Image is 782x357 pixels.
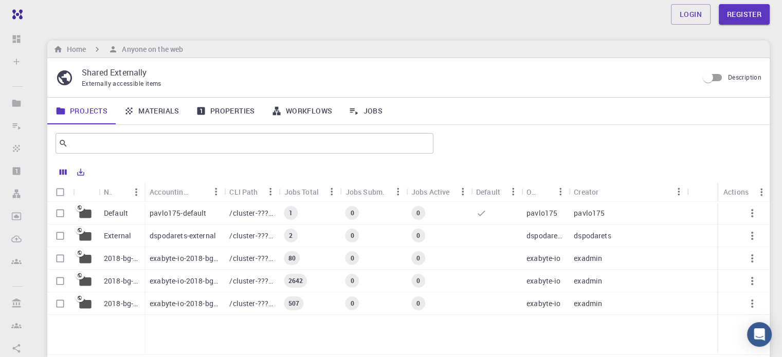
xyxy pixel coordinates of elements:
nav: breadcrumb [51,44,185,55]
button: Menu [505,183,521,200]
div: Jobs Total [279,182,340,202]
p: exabyte-io [526,276,561,286]
div: Name [104,182,112,202]
p: 2018-bg-study-phase-III [104,276,139,286]
img: logo [8,9,23,20]
button: Columns [54,164,72,180]
p: exabyte-io-2018-bg-study-phase-i [150,298,219,309]
p: exabyte-io-2018-bg-study-phase-iii [150,276,219,286]
a: Projects [47,98,116,124]
p: /cluster-???-home/dspodarets/dspodarets-external [229,231,274,241]
span: Description [728,73,761,81]
span: 0 [346,276,358,285]
span: 0 [346,254,358,262]
button: Menu [454,183,471,200]
h6: Home [63,44,86,55]
div: Accounting slug [150,182,191,202]
div: Creator [569,182,687,202]
p: pavlo175-default [150,208,206,218]
button: Export [72,164,89,180]
span: 2642 [284,276,307,285]
p: External [104,231,131,241]
p: exadmin [574,298,602,309]
h6: Anyone on the web [118,44,183,55]
p: /cluster-???-home/pavlo175/pavlo175-default [229,208,274,218]
button: Menu [753,184,770,200]
button: Menu [552,183,569,200]
a: Jobs [340,98,391,124]
div: CLI Path [229,182,258,202]
span: 0 [412,254,424,262]
span: 0 [412,276,424,285]
div: Jobs Active [406,182,471,202]
span: 0 [412,231,424,240]
button: Sort [112,184,128,200]
p: pavlo175 [526,208,557,218]
button: Menu [390,183,406,200]
span: 0 [346,209,358,217]
p: /cluster-???-share/groups/exabyte-io/exabyte-io-2018-bg-study-phase-i [229,298,274,309]
button: Sort [191,183,208,200]
div: Jobs Active [411,182,450,202]
p: Default [104,208,128,218]
button: Sort [598,183,615,200]
div: Owner [521,182,569,202]
div: Default [476,182,500,202]
p: /cluster-???-share/groups/exabyte-io/exabyte-io-2018-bg-study-phase-iii [229,276,274,286]
button: Menu [324,183,340,200]
div: Open Intercom Messenger [747,322,772,347]
p: exabyte-io-2018-bg-study-phase-i-ph [150,253,219,264]
div: Icon [73,182,99,202]
div: Actions [718,182,770,202]
a: Materials [116,98,188,124]
a: Login [671,4,711,25]
p: Shared Externally [82,66,690,79]
p: exadmin [574,253,602,264]
p: dspodarets [574,231,611,241]
button: Menu [262,183,279,200]
div: CLI Path [224,182,279,202]
div: Creator [574,182,598,202]
p: /cluster-???-share/groups/exabyte-io/exabyte-io-2018-bg-study-phase-i-ph [229,253,274,264]
p: exadmin [574,276,602,286]
span: 0 [412,209,424,217]
div: Jobs Subm. [345,182,385,202]
span: 0 [412,299,424,308]
span: 1 [285,209,297,217]
a: Properties [188,98,263,124]
span: 0 [346,231,358,240]
p: exabyte-io [526,298,561,309]
p: pavlo175 [574,208,605,218]
button: Sort [536,183,552,200]
p: 2018-bg-study-phase-i-ph [104,253,139,264]
div: Accounting slug [144,182,224,202]
a: Register [719,4,770,25]
div: Default [471,182,521,202]
div: Actions [723,182,749,202]
span: 2 [285,231,297,240]
div: Name [99,182,144,202]
p: 2018-bg-study-phase-I [104,298,139,309]
div: Jobs Subm. [340,182,406,202]
span: Externally accessible items [82,79,161,87]
span: 507 [284,299,303,308]
span: 80 [284,254,299,262]
button: Menu [670,183,687,200]
button: Menu [128,184,144,200]
p: dspodarets [526,231,563,241]
div: Owner [526,182,536,202]
div: Jobs Total [284,182,319,202]
span: 0 [346,299,358,308]
p: dspodarets-external [150,231,216,241]
button: Menu [208,183,224,200]
a: Workflows [263,98,341,124]
p: exabyte-io [526,253,561,264]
